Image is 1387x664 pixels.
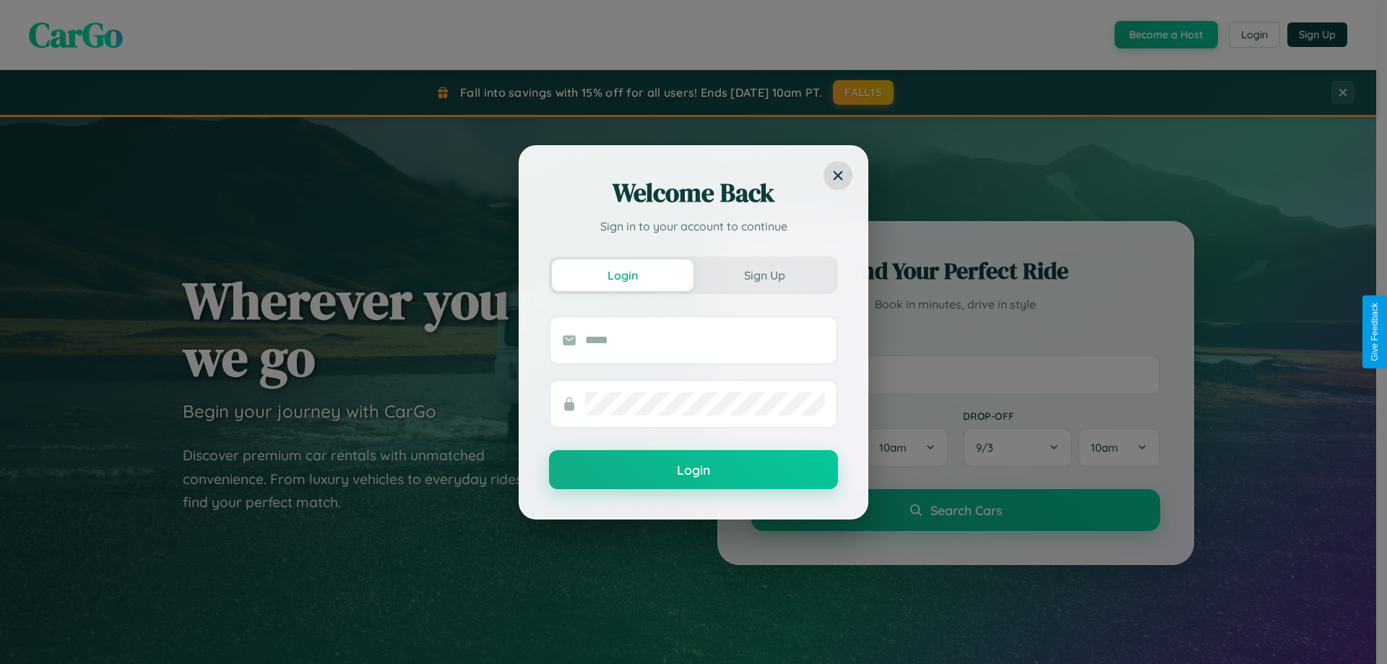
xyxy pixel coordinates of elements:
[1370,303,1380,361] div: Give Feedback
[549,176,838,210] h2: Welcome Back
[693,259,835,291] button: Sign Up
[549,450,838,489] button: Login
[549,217,838,235] p: Sign in to your account to continue
[552,259,693,291] button: Login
